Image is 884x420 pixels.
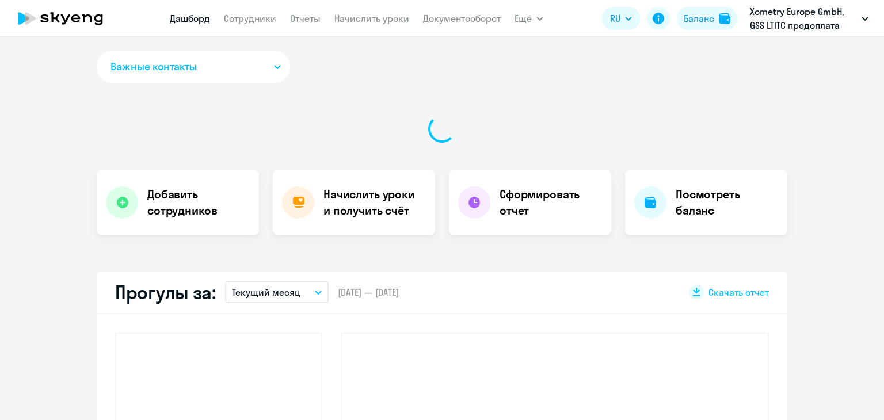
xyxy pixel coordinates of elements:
[115,281,216,304] h2: Прогулы за:
[338,286,399,299] span: [DATE] — [DATE]
[97,51,290,83] button: Важные контакты
[423,13,501,24] a: Документооборот
[170,13,210,24] a: Дашборд
[110,59,197,74] span: Важные контакты
[323,186,424,219] h4: Начислить уроки и получить счёт
[290,13,321,24] a: Отчеты
[147,186,250,219] h4: Добавить сотрудников
[719,13,730,24] img: balance
[515,7,543,30] button: Ещё
[224,13,276,24] a: Сотрудники
[744,5,874,32] button: Xometry Europe GmbH, GSS LTITC предоплата (временно)
[515,12,532,25] span: Ещё
[684,12,714,25] div: Баланс
[500,186,602,219] h4: Сформировать отчет
[602,7,640,30] button: RU
[677,7,737,30] button: Балансbalance
[232,285,300,299] p: Текущий месяц
[334,13,409,24] a: Начислить уроки
[750,5,857,32] p: Xometry Europe GmbH, GSS LTITC предоплата (временно)
[225,281,329,303] button: Текущий месяц
[708,286,769,299] span: Скачать отчет
[676,186,778,219] h4: Посмотреть баланс
[610,12,620,25] span: RU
